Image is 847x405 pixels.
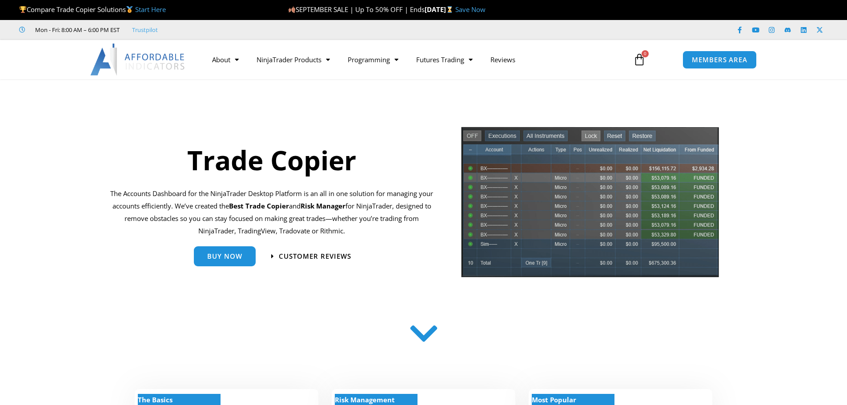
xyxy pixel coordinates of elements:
[407,49,482,70] a: Futures Trading
[90,44,186,76] img: LogoAI | Affordable Indicators – NinjaTrader
[110,188,434,237] p: The Accounts Dashboard for the NinjaTrader Desktop Platform is an all in one solution for managin...
[682,51,757,69] a: MEMBERS AREA
[135,5,166,14] a: Start Here
[288,5,425,14] span: SEPTEMBER SALE | Up To 50% OFF | Ends
[271,253,351,260] a: Customer Reviews
[642,50,649,57] span: 0
[339,49,407,70] a: Programming
[110,141,434,179] h1: Trade Copier
[482,49,524,70] a: Reviews
[289,6,295,13] img: 🍂
[532,395,576,404] strong: Most Popular
[620,47,659,72] a: 0
[207,253,242,260] span: Buy Now
[692,56,747,63] span: MEMBERS AREA
[126,6,133,13] img: 🥇
[455,5,486,14] a: Save Now
[425,5,455,14] strong: [DATE]
[20,6,26,13] img: 🏆
[138,395,173,404] strong: The Basics
[301,201,345,210] strong: Risk Manager
[19,5,166,14] span: Compare Trade Copier Solutions
[460,126,720,285] img: tradecopier | Affordable Indicators – NinjaTrader
[33,24,120,35] span: Mon - Fri: 8:00 AM – 6:00 PM EST
[279,253,351,260] span: Customer Reviews
[132,24,158,35] a: Trustpilot
[194,246,256,266] a: Buy Now
[446,6,453,13] img: ⌛
[248,49,339,70] a: NinjaTrader Products
[203,49,248,70] a: About
[229,201,289,210] b: Best Trade Copier
[335,395,395,404] strong: Risk Management
[203,49,623,70] nav: Menu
